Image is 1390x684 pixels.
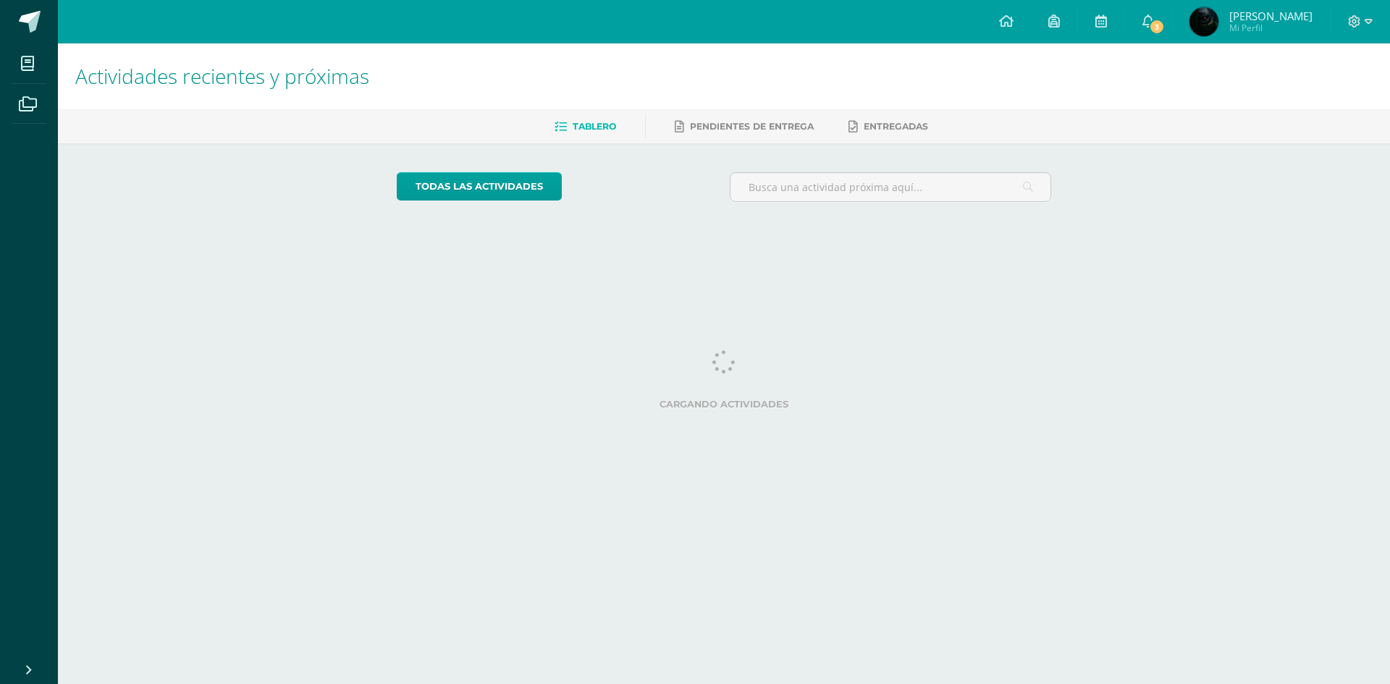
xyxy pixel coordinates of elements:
a: Entregadas [848,115,928,138]
span: Actividades recientes y próximas [75,62,369,90]
a: Tablero [555,115,616,138]
span: Mi Perfil [1229,22,1313,34]
span: 3 [1148,19,1164,35]
span: Tablero [573,121,616,132]
input: Busca una actividad próxima aquí... [730,173,1051,201]
a: todas las Actividades [397,172,562,200]
label: Cargando actividades [397,399,1052,410]
img: ea2c9f684ff9e42fb51035a1b57a2cbb.png [1189,7,1218,36]
span: Entregadas [864,121,928,132]
span: [PERSON_NAME] [1229,9,1313,23]
a: Pendientes de entrega [675,115,814,138]
span: Pendientes de entrega [690,121,814,132]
